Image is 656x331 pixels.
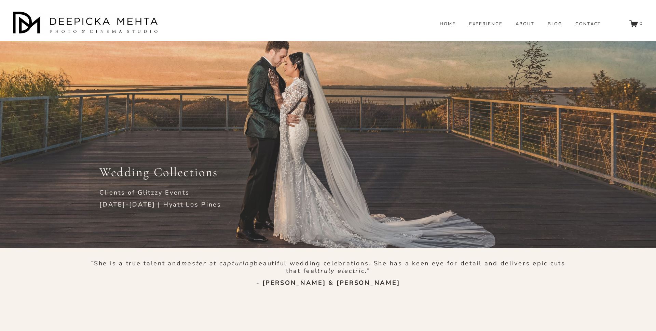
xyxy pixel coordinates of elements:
[99,164,218,180] span: Wedding Collections
[548,21,562,27] a: folder dropdown
[181,259,254,267] em: master at capturing
[469,21,503,27] a: EXPERIENCE
[640,21,643,27] span: 0
[99,200,221,209] span: [DATE]-[DATE] | Hyatt Los Pines
[440,21,456,27] a: HOME
[317,267,370,275] em: truly electric.”
[575,21,601,27] a: CONTACT
[516,21,534,27] a: ABOUT
[256,279,400,287] strong: - [PERSON_NAME] & [PERSON_NAME]
[99,188,189,197] span: Clients of Glitzzy Events
[548,22,562,27] span: BLOG
[13,12,160,36] img: Austin Wedding Photographer - Deepicka Mehta Photography &amp; Cinematography
[89,260,567,275] p: “She is a true talent and beautiful wedding celebrations. She has a keen eye for detail and deliv...
[629,19,643,28] a: 0 items in cart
